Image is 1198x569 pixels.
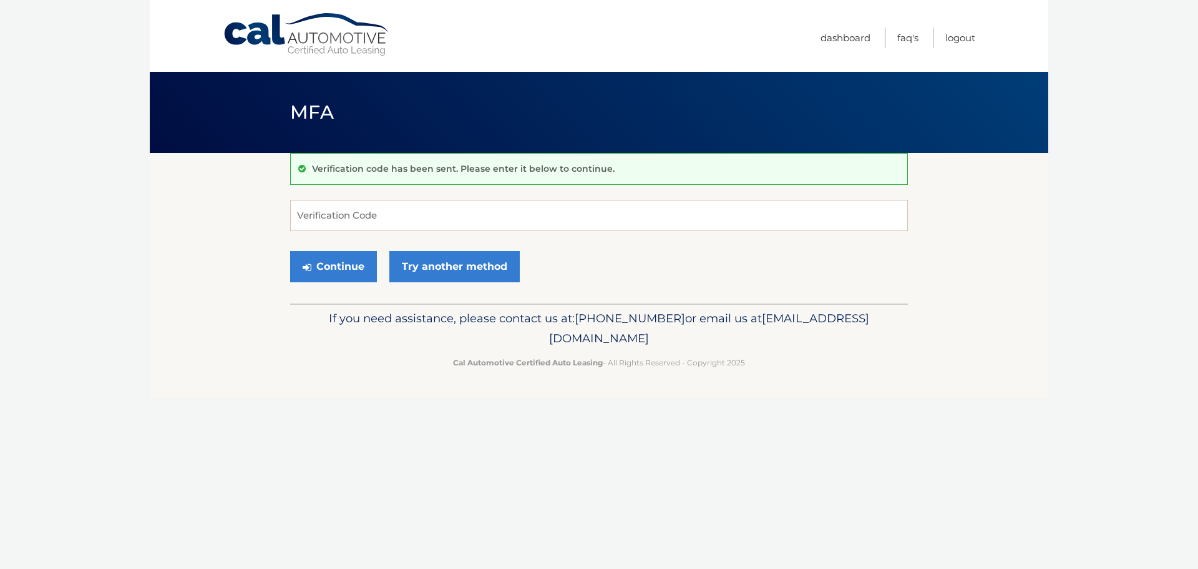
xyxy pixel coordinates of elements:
span: [PHONE_NUMBER] [575,311,685,325]
span: [EMAIL_ADDRESS][DOMAIN_NAME] [549,311,869,345]
p: If you need assistance, please contact us at: or email us at [298,309,900,349]
strong: Cal Automotive Certified Auto Leasing [453,358,603,367]
button: Continue [290,251,377,282]
input: Verification Code [290,200,908,231]
p: - All Rights Reserved - Copyright 2025 [298,356,900,369]
a: Logout [945,27,975,48]
span: MFA [290,101,334,124]
a: Cal Automotive [223,12,391,57]
a: FAQ's [897,27,918,48]
a: Try another method [389,251,520,282]
a: Dashboard [821,27,870,48]
p: Verification code has been sent. Please enter it below to continue. [312,163,615,174]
